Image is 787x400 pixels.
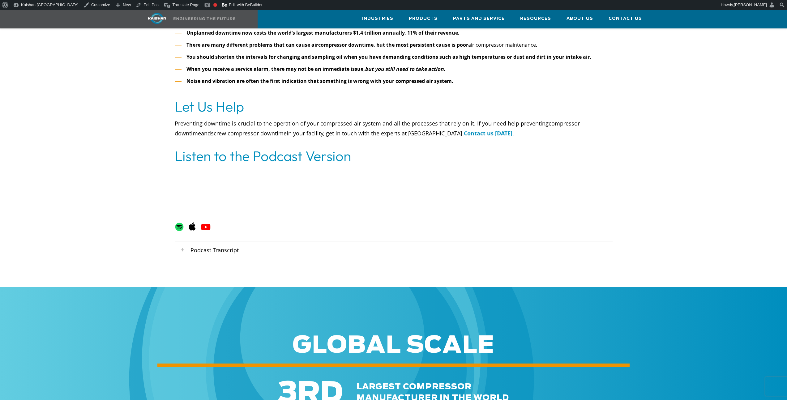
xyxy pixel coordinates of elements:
[134,10,243,28] a: Kaishan USA
[374,41,468,48] b: , but the most persistent cause is poor
[175,120,230,127] span: Preventing downtime
[211,130,287,137] span: screw compressor downtime
[175,147,613,165] h2: Listen to the Podcast Version
[468,41,536,48] span: air compressor maintenance
[175,98,613,115] h2: Let Us Help
[318,41,374,48] b: compressor downtime
[200,222,211,232] img: YouTube
[287,130,464,137] span: in your facility, get in touch with the experts at [GEOGRAPHIC_DATA].
[536,41,537,48] b: .
[232,120,549,127] span: is crucial to the operation of your compressed air system and all the processes that rely on it. ...
[213,3,217,7] div: Focus keyphrase not set
[567,10,593,27] a: About Us
[186,29,460,36] b: Unplanned downtime now costs the world’s largest manufacturers $1.4 trillion annually, 11% of the...
[365,66,445,72] i: but you still need to take action.
[362,10,393,27] a: Industries
[520,15,551,22] span: Resources
[567,15,593,22] span: About Us
[734,2,767,7] span: [PERSON_NAME]
[186,66,365,72] b: When you receive a service alarm, there may not be an immediate issue,
[520,10,551,27] a: Resources
[186,78,453,84] b: Noise and vibration are often the first indication that something is wrong with your compressed a...
[609,15,642,22] span: Contact Us
[409,15,438,22] span: Products
[609,10,642,27] a: Contact Us
[453,10,505,27] a: Parts and Service
[175,120,580,137] span: compressor downtime
[134,13,180,24] img: kaishan logo
[175,221,184,232] img: Spotify
[175,118,613,138] p: and .
[186,53,591,60] b: You should shorten the intervals for changing and sampling oil when you have demanding conditions...
[453,15,505,22] span: Parts and Service
[188,222,197,231] img: Apple Podcasts
[186,41,318,48] b: There are many different problems that can cause air
[175,241,613,259] div: Podcast Transcript
[173,17,235,20] img: Engineering the future
[409,10,438,27] a: Products
[464,130,512,137] a: Contact us [DATE]
[362,15,393,22] span: Industries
